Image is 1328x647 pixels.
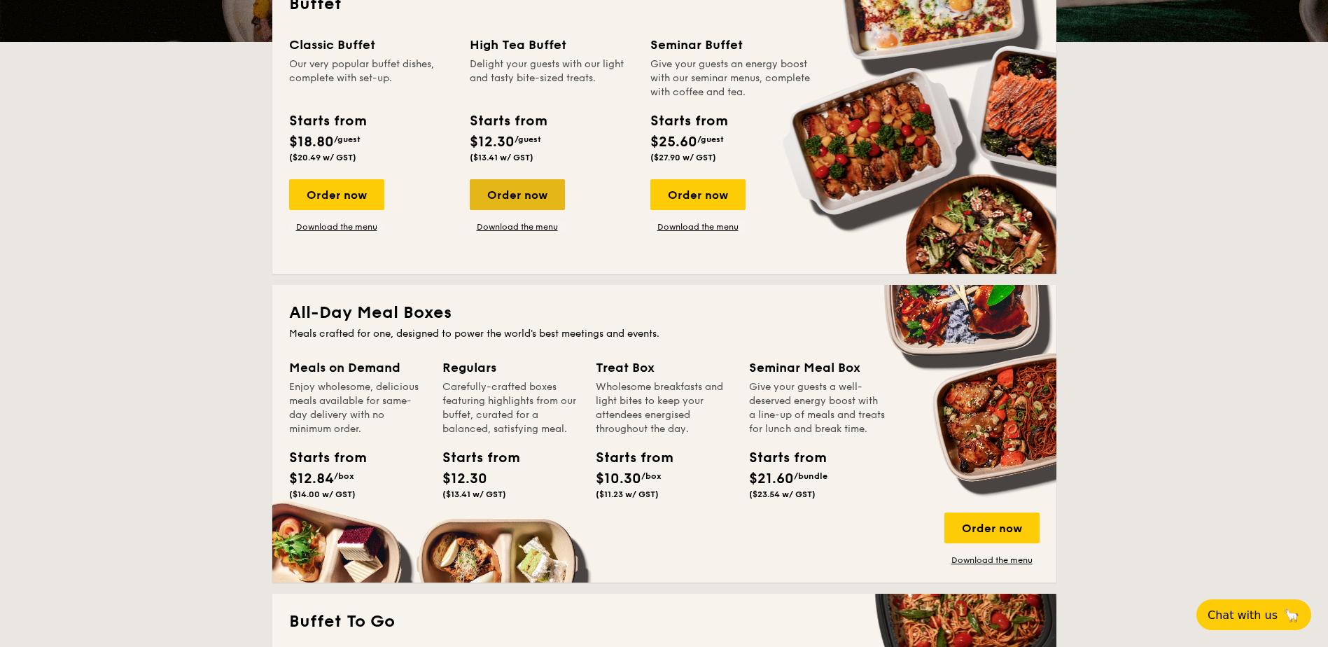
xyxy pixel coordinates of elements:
[650,111,727,132] div: Starts from
[749,471,794,487] span: $21.60
[470,179,565,210] div: Order now
[470,134,515,151] span: $12.30
[470,35,634,55] div: High Tea Buffet
[1283,607,1300,623] span: 🦙
[650,179,746,210] div: Order now
[641,471,662,481] span: /box
[650,153,716,162] span: ($27.90 w/ GST)
[470,153,533,162] span: ($13.41 w/ GST)
[650,221,746,232] a: Download the menu
[334,471,354,481] span: /box
[650,35,814,55] div: Seminar Buffet
[289,57,453,99] div: Our very popular buffet dishes, complete with set-up.
[442,380,579,436] div: Carefully-crafted boxes featuring highlights from our buffet, curated for a balanced, satisfying ...
[289,35,453,55] div: Classic Buffet
[944,555,1040,566] a: Download the menu
[596,380,732,436] div: Wholesome breakfasts and light bites to keep your attendees energised throughout the day.
[289,327,1040,341] div: Meals crafted for one, designed to power the world's best meetings and events.
[289,134,334,151] span: $18.80
[596,489,659,499] span: ($11.23 w/ GST)
[1208,608,1278,622] span: Chat with us
[289,447,352,468] div: Starts from
[442,471,487,487] span: $12.30
[442,489,506,499] span: ($13.41 w/ GST)
[794,471,827,481] span: /bundle
[289,153,356,162] span: ($20.49 w/ GST)
[749,358,886,377] div: Seminar Meal Box
[749,380,886,436] div: Give your guests a well-deserved energy boost with a line-up of meals and treats for lunch and br...
[749,447,812,468] div: Starts from
[749,489,816,499] span: ($23.54 w/ GST)
[289,471,334,487] span: $12.84
[596,358,732,377] div: Treat Box
[470,57,634,99] div: Delight your guests with our light and tasty bite-sized treats.
[289,111,365,132] div: Starts from
[289,179,384,210] div: Order now
[697,134,724,144] span: /guest
[1196,599,1311,630] button: Chat with us🦙
[650,134,697,151] span: $25.60
[442,358,579,377] div: Regulars
[470,111,546,132] div: Starts from
[289,611,1040,633] h2: Buffet To Go
[596,447,659,468] div: Starts from
[944,513,1040,543] div: Order now
[289,358,426,377] div: Meals on Demand
[289,221,384,232] a: Download the menu
[289,489,356,499] span: ($14.00 w/ GST)
[289,302,1040,324] h2: All-Day Meal Boxes
[650,57,814,99] div: Give your guests an energy boost with our seminar menus, complete with coffee and tea.
[289,380,426,436] div: Enjoy wholesome, delicious meals available for same-day delivery with no minimum order.
[470,221,565,232] a: Download the menu
[334,134,361,144] span: /guest
[515,134,541,144] span: /guest
[442,447,505,468] div: Starts from
[596,471,641,487] span: $10.30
